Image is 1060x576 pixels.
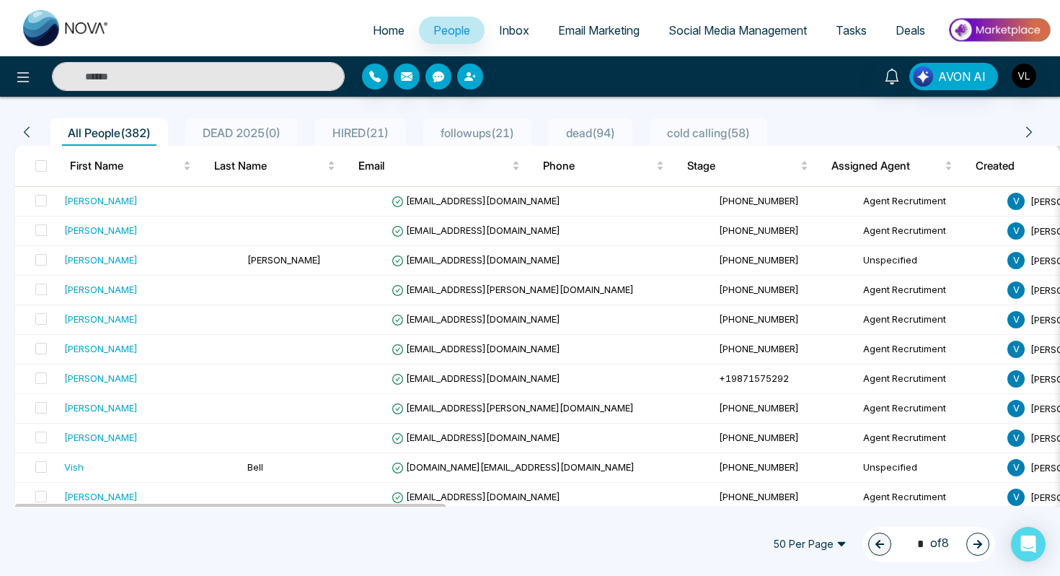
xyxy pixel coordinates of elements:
[64,223,138,237] div: [PERSON_NAME]
[719,195,799,206] span: [PHONE_NUMBER]
[373,23,405,38] span: Home
[719,491,799,502] span: [PHONE_NUMBER]
[531,146,676,186] th: Phone
[857,246,1002,276] td: Unspecified
[857,424,1002,453] td: Agent Recrutiment
[1007,282,1025,299] span: V
[58,146,203,186] th: First Name
[485,17,544,44] a: Inbox
[1007,370,1025,388] span: V
[347,146,531,186] th: Email
[392,254,560,266] span: [EMAIL_ADDRESS][DOMAIN_NAME]
[392,461,635,473] span: [DOMAIN_NAME][EMAIL_ADDRESS][DOMAIN_NAME]
[247,461,263,473] span: Bell
[719,284,799,295] span: [PHONE_NUMBER]
[719,402,799,414] span: [PHONE_NUMBER]
[909,534,949,554] span: of 8
[64,430,138,445] div: [PERSON_NAME]
[857,276,1002,305] td: Agent Recrutiment
[64,489,138,504] div: [PERSON_NAME]
[247,254,321,266] span: [PERSON_NAME]
[64,371,138,385] div: [PERSON_NAME]
[392,491,560,502] span: [EMAIL_ADDRESS][DOMAIN_NAME]
[64,312,138,326] div: [PERSON_NAME]
[719,313,799,325] span: [PHONE_NUMBER]
[1007,222,1025,240] span: V
[419,17,485,44] a: People
[857,483,1002,512] td: Agent Recrutiment
[64,193,138,208] div: [PERSON_NAME]
[857,394,1002,424] td: Agent Recrutiment
[831,157,942,175] span: Assigned Agent
[1007,252,1025,269] span: V
[668,23,807,38] span: Social Media Management
[1007,429,1025,447] span: V
[836,23,867,38] span: Tasks
[1007,489,1025,506] span: V
[392,343,560,354] span: [EMAIL_ADDRESS][DOMAIN_NAME]
[654,17,821,44] a: Social Media Management
[70,157,180,175] span: First Name
[392,224,560,236] span: [EMAIL_ADDRESS][DOMAIN_NAME]
[544,17,654,44] a: Email Marketing
[896,23,925,38] span: Deals
[358,157,509,175] span: Email
[23,10,110,46] img: Nova CRM Logo
[719,432,799,443] span: [PHONE_NUMBER]
[64,282,138,297] div: [PERSON_NAME]
[1007,459,1025,476] span: V
[857,335,1002,365] td: Agent Recrutiment
[560,126,621,140] span: dead ( 94 )
[1007,400,1025,417] span: V
[719,254,799,266] span: [PHONE_NUMBER]
[64,253,138,267] div: [PERSON_NAME]
[433,23,470,38] span: People
[687,157,798,175] span: Stage
[499,23,529,38] span: Inbox
[938,68,986,85] span: AVON AI
[913,66,933,87] img: Lead Flow
[392,432,560,443] span: [EMAIL_ADDRESS][DOMAIN_NAME]
[392,313,560,325] span: [EMAIL_ADDRESS][DOMAIN_NAME]
[719,372,789,384] span: +19871575292
[881,17,940,44] a: Deals
[763,533,857,556] span: 50 Per Page
[1007,341,1025,358] span: V
[1011,527,1046,562] div: Open Intercom Messenger
[857,365,1002,394] td: Agent Recrutiment
[558,23,640,38] span: Email Marketing
[64,341,138,356] div: [PERSON_NAME]
[1007,193,1025,210] span: V
[1007,311,1025,328] span: V
[64,401,138,415] div: [PERSON_NAME]
[857,217,1002,246] td: Agent Recrutiment
[392,195,560,206] span: [EMAIL_ADDRESS][DOMAIN_NAME]
[909,63,998,90] button: AVON AI
[857,453,1002,483] td: Unspecified
[676,146,820,186] th: Stage
[392,402,634,414] span: [EMAIL_ADDRESS][PERSON_NAME][DOMAIN_NAME]
[821,17,881,44] a: Tasks
[947,14,1051,46] img: Market-place.gif
[661,126,756,140] span: cold calling ( 58 )
[203,146,347,186] th: Last Name
[64,460,84,474] div: Vish
[857,305,1002,335] td: Agent Recrutiment
[719,224,799,236] span: [PHONE_NUMBER]
[197,126,286,140] span: DEAD 2025 ( 0 )
[857,187,1002,217] td: Agent Recrutiment
[392,372,560,384] span: [EMAIL_ADDRESS][DOMAIN_NAME]
[358,17,419,44] a: Home
[543,157,653,175] span: Phone
[392,284,634,295] span: [EMAIL_ADDRESS][PERSON_NAME][DOMAIN_NAME]
[820,146,964,186] th: Assigned Agent
[719,461,799,473] span: [PHONE_NUMBER]
[327,126,394,140] span: HIRED ( 21 )
[719,343,799,354] span: [PHONE_NUMBER]
[214,157,324,175] span: Last Name
[62,126,156,140] span: All People ( 382 )
[1012,64,1036,88] img: User Avatar
[435,126,520,140] span: followups ( 21 )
